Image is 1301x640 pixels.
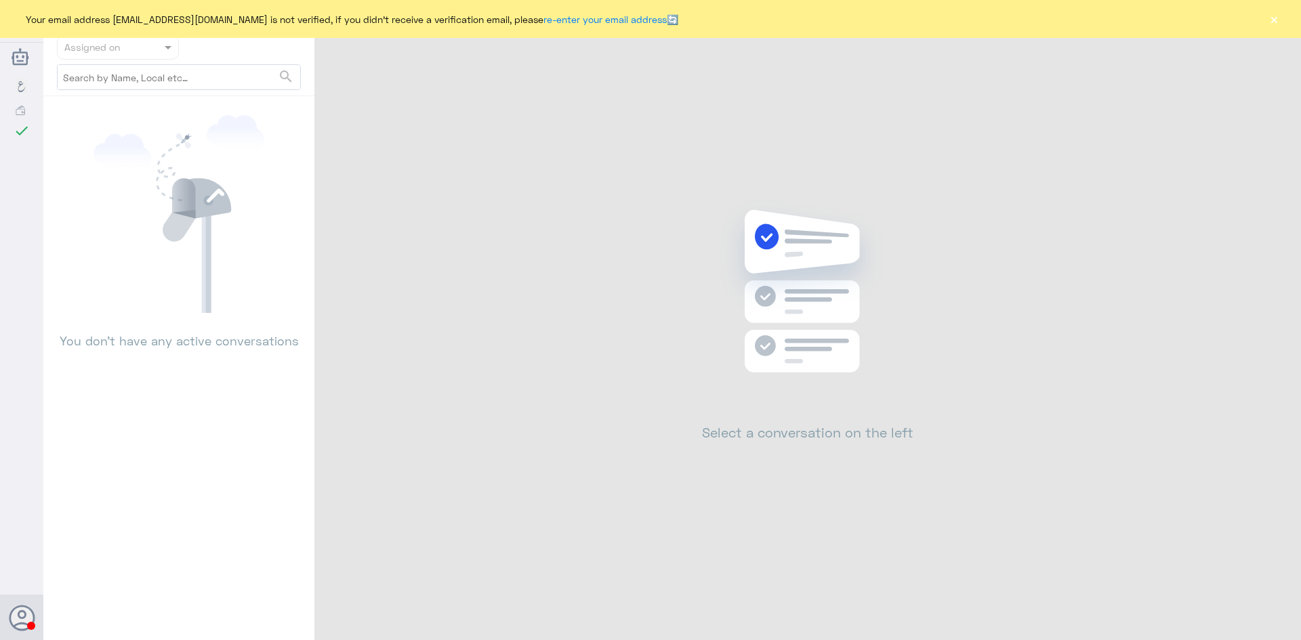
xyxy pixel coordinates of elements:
[543,14,667,25] a: re-enter your email address
[57,313,301,350] p: You don’t have any active conversations
[278,68,294,85] span: search
[14,123,30,139] i: check
[278,66,294,88] button: search
[9,605,35,631] button: Avatar
[702,424,913,440] h2: Select a conversation on the left
[58,65,300,89] input: Search by Name, Local etc…
[1267,12,1281,26] button: ×
[26,12,678,26] span: Your email address [EMAIL_ADDRESS][DOMAIN_NAME] is not verified, if you didn't receive a verifica...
